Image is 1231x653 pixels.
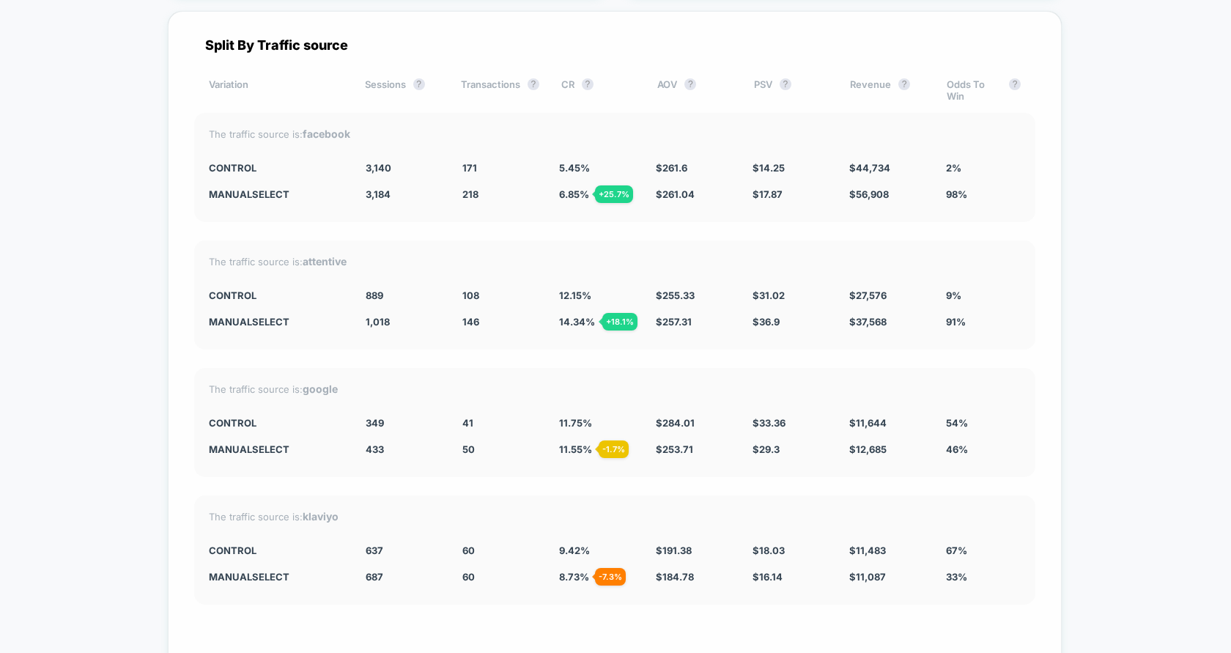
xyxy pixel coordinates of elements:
[849,162,890,174] span: $ 44,734
[602,313,637,331] div: + 18.1 %
[561,78,635,102] div: CR
[898,78,910,90] button: ?
[462,316,479,328] span: 146
[946,417,1021,429] div: 54%
[209,188,344,200] div: ManualSelect
[366,162,391,174] span: 3,140
[656,443,693,455] span: $ 253.71
[194,37,1035,53] div: Split By Traffic source
[753,443,780,455] span: $ 29.3
[462,443,475,455] span: 50
[656,417,695,429] span: $ 284.01
[559,162,590,174] span: 5.45 %
[754,78,828,102] div: PSV
[209,289,344,301] div: CONTROL
[303,510,339,523] strong: klaviyo
[684,78,696,90] button: ?
[946,188,1021,200] div: 98%
[303,255,347,268] strong: attentive
[599,440,629,458] div: - 1.7 %
[462,417,473,429] span: 41
[595,185,633,203] div: + 25.7 %
[462,162,477,174] span: 171
[366,188,391,200] span: 3,184
[656,316,692,328] span: $ 257.31
[656,188,695,200] span: $ 261.04
[559,443,592,455] span: 11.55 %
[946,571,1021,583] div: 33%
[849,316,887,328] span: $ 37,568
[656,162,687,174] span: $ 261.6
[209,128,1021,140] div: The traffic source is:
[946,316,1021,328] div: 91%
[559,188,589,200] span: 6.85 %
[582,78,594,90] button: ?
[753,545,785,556] span: $ 18.03
[209,255,1021,268] div: The traffic source is:
[365,78,439,102] div: Sessions
[753,188,783,200] span: $ 17.87
[366,571,383,583] span: 687
[366,289,383,301] span: 889
[462,289,479,301] span: 108
[656,545,692,556] span: $ 191.38
[595,568,626,586] div: - 7.3 %
[946,162,1021,174] div: 2%
[559,571,589,583] span: 8.73 %
[753,417,785,429] span: $ 33.36
[209,510,1021,523] div: The traffic source is:
[209,443,344,455] div: ManualSelect
[849,545,886,556] span: $ 11,483
[1009,78,1021,90] button: ?
[656,289,695,301] span: $ 255.33
[303,383,338,395] strong: google
[559,545,590,556] span: 9.42 %
[366,316,390,328] span: 1,018
[303,128,350,140] strong: facebook
[753,571,783,583] span: $ 16.14
[849,417,887,429] span: $ 11,644
[366,545,383,556] span: 637
[209,571,344,583] div: ManualSelect
[850,78,924,102] div: Revenue
[753,162,785,174] span: $ 14.25
[462,571,475,583] span: 60
[947,78,1021,102] div: Odds To Win
[528,78,539,90] button: ?
[209,316,344,328] div: ManualSelect
[462,188,478,200] span: 218
[366,417,384,429] span: 349
[559,289,591,301] span: 12.15 %
[780,78,791,90] button: ?
[209,78,343,102] div: Variation
[946,443,1021,455] div: 46%
[946,545,1021,556] div: 67%
[209,417,344,429] div: CONTROL
[849,289,887,301] span: $ 27,576
[462,545,475,556] span: 60
[461,78,539,102] div: Transactions
[413,78,425,90] button: ?
[559,417,592,429] span: 11.75 %
[849,443,887,455] span: $ 12,685
[657,78,731,102] div: AOV
[849,188,889,200] span: $ 56,908
[209,383,1021,395] div: The traffic source is:
[753,289,785,301] span: $ 31.02
[849,571,886,583] span: $ 11,087
[209,162,344,174] div: CONTROL
[559,316,595,328] span: 14.34 %
[366,443,384,455] span: 433
[209,545,344,556] div: CONTROL
[753,316,780,328] span: $ 36.9
[656,571,694,583] span: $ 184.78
[946,289,1021,301] div: 9%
